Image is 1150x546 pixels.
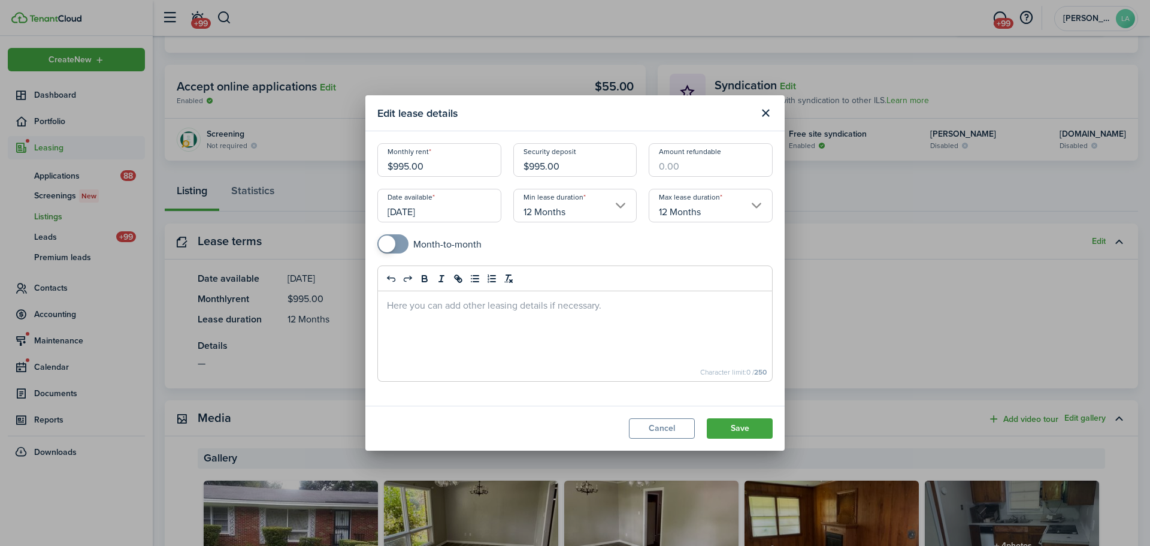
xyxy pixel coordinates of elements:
[416,272,433,286] button: bold
[629,418,695,439] button: Cancel
[383,272,400,286] button: undo: undo
[467,272,483,286] button: list: bullet
[450,272,467,286] button: link
[513,189,637,222] input: Min lease duration
[649,189,773,222] input: Max lease duration
[377,143,501,177] input: 0.00
[483,272,500,286] button: list: ordered
[754,367,767,378] b: 250
[433,272,450,286] button: italic
[700,369,767,376] small: Character limit: 0 /
[377,189,501,222] input: mm/dd/yyyy
[755,103,776,123] button: Close modal
[377,101,752,125] modal-title: Edit lease details
[500,272,517,286] button: clean
[707,418,773,439] button: Save
[513,143,637,177] input: 0.00
[400,272,416,286] button: redo: redo
[649,143,773,177] input: 0.00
